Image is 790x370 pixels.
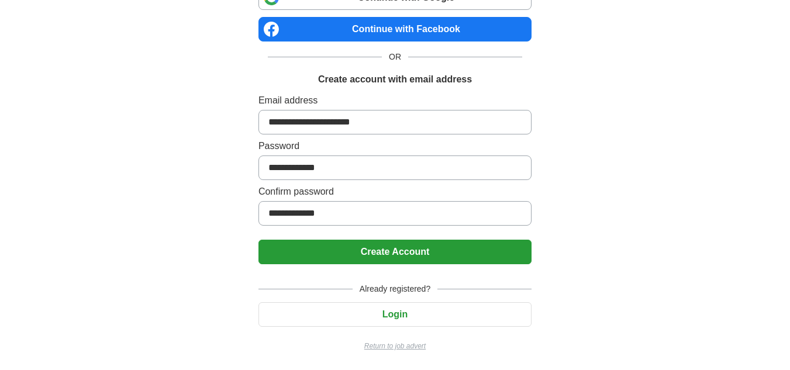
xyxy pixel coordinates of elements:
button: Login [258,302,532,327]
span: Already registered? [353,283,437,295]
label: Email address [258,94,532,108]
label: Confirm password [258,185,532,199]
button: Create Account [258,240,532,264]
a: Continue with Facebook [258,17,532,42]
h1: Create account with email address [318,72,472,87]
label: Password [258,139,532,153]
a: Return to job advert [258,341,532,351]
span: OR [382,51,408,63]
a: Login [258,309,532,319]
